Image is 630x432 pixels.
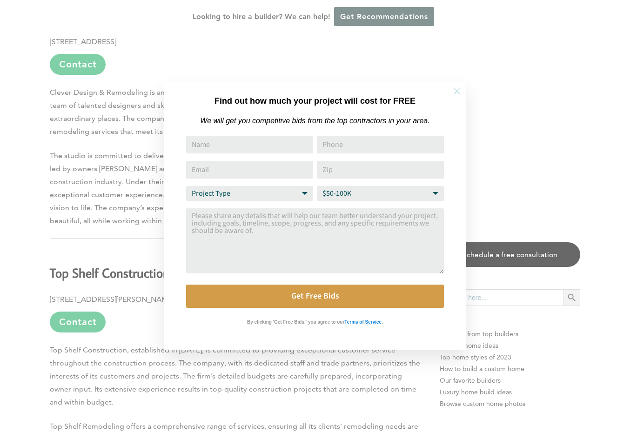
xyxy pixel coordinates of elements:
select: Budget Range [317,186,444,201]
select: Project Type [186,186,313,201]
strong: Terms of Service [344,319,382,325]
strong: Find out how much your project will cost for FREE [214,96,416,106]
a: Terms of Service [344,317,382,325]
iframe: Drift Widget Chat Controller [451,365,619,421]
button: Get Free Bids [186,285,444,308]
button: Close [441,75,473,107]
input: Zip [317,161,444,179]
em: We will get you competitive bids from the top contractors in your area. [200,117,429,125]
strong: By clicking 'Get Free Bids,' you agree to our [247,319,344,325]
input: Phone [317,136,444,153]
input: Name [186,136,313,153]
strong: . [382,319,383,325]
textarea: Comment or Message [186,208,444,273]
input: Email Address [186,161,313,179]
